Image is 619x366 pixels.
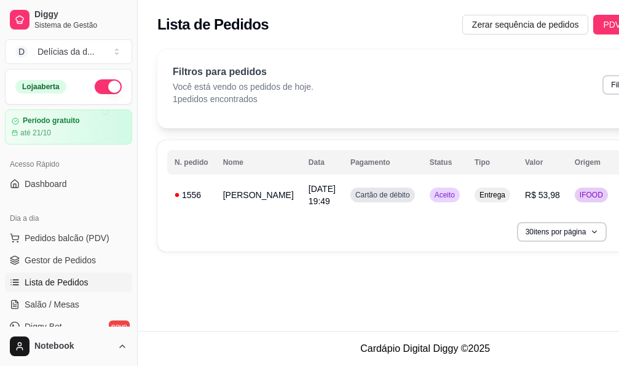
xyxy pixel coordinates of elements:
[5,5,132,34] a: DiggySistema de Gestão
[477,190,508,200] span: Entrega
[577,190,605,200] span: IFOOD
[5,154,132,174] div: Acesso Rápido
[567,150,615,175] th: Origem
[422,150,467,175] th: Status
[173,81,313,93] p: Você está vendo os pedidos de hoje.
[5,209,132,228] div: Dia a dia
[25,298,79,311] span: Salão / Mesas
[5,39,132,64] button: Select a team
[157,15,269,34] h2: Lista de Pedidos
[5,174,132,194] a: Dashboard
[25,232,109,244] span: Pedidos balcão (PDV)
[353,190,412,200] span: Cartão de débito
[5,273,132,292] a: Lista de Pedidos
[37,46,95,58] div: Delícias da d ...
[34,20,127,30] span: Sistema de Gestão
[175,189,208,201] div: 1556
[472,18,579,31] span: Zerar sequência de pedidos
[343,150,422,175] th: Pagamento
[518,150,567,175] th: Valor
[5,317,132,336] a: Diggy Botnovo
[95,79,122,94] button: Alterar Status
[216,150,301,175] th: Nome
[23,116,80,125] article: Período gratuito
[173,93,313,105] p: 1 pedidos encontrados
[517,222,607,242] button: 30itens por página
[34,9,127,20] span: Diggy
[34,341,112,352] span: Notebook
[25,254,96,266] span: Gestor de Pedidos
[20,128,51,138] article: até 21/10
[467,150,518,175] th: Tipo
[167,150,216,175] th: N. pedido
[5,295,132,314] a: Salão / Mesas
[5,250,132,270] a: Gestor de Pedidos
[25,276,89,288] span: Lista de Pedidos
[5,332,132,361] button: Notebook
[432,190,457,200] span: Aceito
[216,178,301,212] td: [PERSON_NAME]
[5,109,132,145] a: Período gratuitoaté 21/10
[15,80,66,93] div: Loja aberta
[15,46,28,58] span: D
[25,320,62,333] span: Diggy Bot
[25,178,67,190] span: Dashboard
[301,150,343,175] th: Data
[525,190,560,200] span: R$ 53,98
[462,15,589,34] button: Zerar sequência de pedidos
[5,228,132,248] button: Pedidos balcão (PDV)
[173,65,313,79] p: Filtros para pedidos
[309,184,336,206] span: [DATE] 19:49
